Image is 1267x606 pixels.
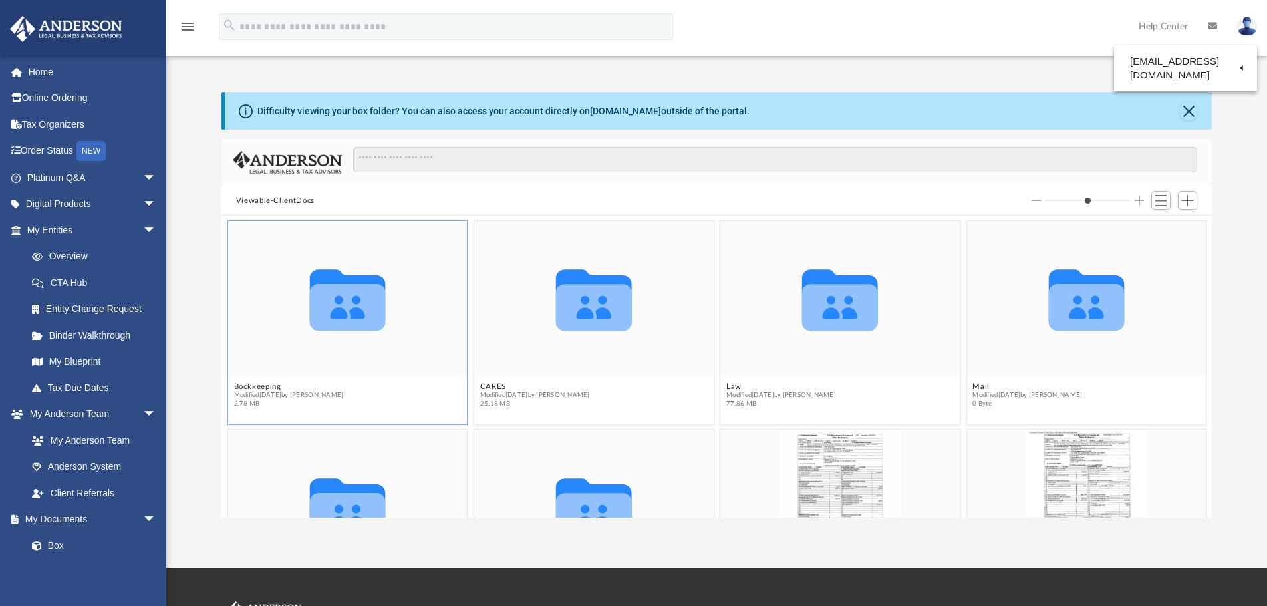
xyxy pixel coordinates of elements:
a: Box [19,532,163,559]
a: Home [9,59,176,85]
i: menu [180,19,196,35]
span: 77.86 MB [726,400,836,408]
a: Online Ordering [9,85,176,112]
img: User Pic [1237,17,1257,36]
span: Modified [DATE] by [PERSON_NAME] [726,391,836,400]
a: Entity Change Request [19,296,176,323]
span: arrow_drop_down [143,217,170,244]
button: Mail [972,382,1082,391]
button: Switch to List View [1151,191,1171,210]
a: Platinum Q&Aarrow_drop_down [9,164,176,191]
button: Bookkeeping [233,382,343,391]
a: Order StatusNEW [9,138,176,165]
span: Modified [DATE] by [PERSON_NAME] [972,391,1082,400]
a: menu [180,25,196,35]
a: CTA Hub [19,269,176,296]
span: Modified [DATE] by [PERSON_NAME] [233,391,343,400]
a: [EMAIL_ADDRESS][DOMAIN_NAME] [1114,49,1257,88]
a: My Anderson Teamarrow_drop_down [9,401,170,428]
button: Viewable-ClientDocs [236,195,315,207]
a: Tax Due Dates [19,375,176,401]
a: My Anderson Team [19,427,163,454]
a: Client Referrals [19,480,170,506]
button: Close [1179,102,1198,120]
div: Difficulty viewing your box folder? You can also access your account directly on outside of the p... [257,104,750,118]
span: 25.18 MB [480,400,590,408]
img: Anderson Advisors Platinum Portal [6,16,126,42]
span: arrow_drop_down [143,401,170,428]
button: Law [726,382,836,391]
a: [DOMAIN_NAME] [590,106,661,116]
input: Column size [1045,196,1131,205]
button: Increase column size [1135,196,1144,205]
span: arrow_drop_down [143,506,170,533]
a: Digital Productsarrow_drop_down [9,191,176,218]
span: 2.78 MB [233,400,343,408]
i: search [222,18,237,33]
a: My Entitiesarrow_drop_down [9,217,176,243]
a: Binder Walkthrough [19,322,176,349]
span: 0 Byte [972,400,1082,408]
a: Anderson System [19,454,170,480]
div: NEW [76,141,106,161]
a: My Blueprint [19,349,170,375]
a: My Documentsarrow_drop_down [9,506,170,533]
div: grid [221,216,1212,518]
input: Search files and folders [353,147,1197,172]
span: arrow_drop_down [143,191,170,218]
button: CARES [480,382,590,391]
span: arrow_drop_down [143,164,170,192]
button: Decrease column size [1032,196,1041,205]
span: Modified [DATE] by [PERSON_NAME] [480,391,590,400]
a: Tax Organizers [9,111,176,138]
a: Meeting Minutes [19,559,170,585]
button: Add [1178,191,1198,210]
a: Overview [19,243,176,270]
